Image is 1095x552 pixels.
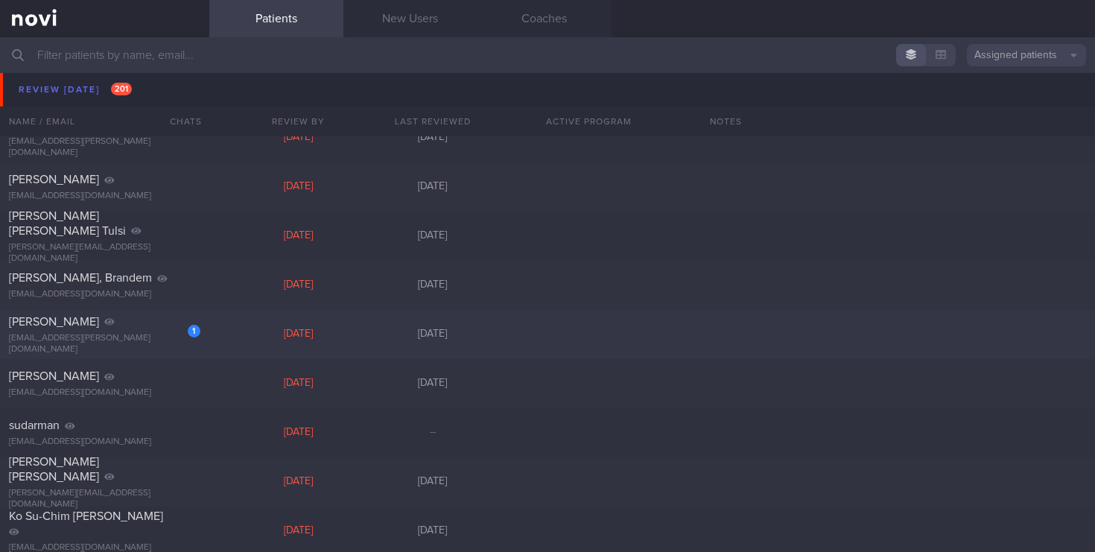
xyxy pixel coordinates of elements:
div: [DATE] [232,82,366,95]
div: [EMAIL_ADDRESS][DOMAIN_NAME] [9,191,200,202]
span: [PERSON_NAME] [PERSON_NAME] Tulsi [9,210,126,237]
div: [DATE] [366,279,500,292]
div: [EMAIL_ADDRESS][DOMAIN_NAME] [9,92,200,104]
div: [EMAIL_ADDRESS][DOMAIN_NAME] [9,387,200,399]
span: [PERSON_NAME] [9,370,99,382]
button: Assigned patients [967,44,1086,66]
span: [PERSON_NAME] [PERSON_NAME] [9,456,99,483]
div: [DATE] [232,229,366,243]
div: [EMAIL_ADDRESS][DOMAIN_NAME] [9,289,200,300]
div: – [366,82,500,95]
span: [PERSON_NAME], Brandem [9,272,152,284]
div: [DATE] [232,180,366,194]
div: [DATE] [232,524,366,538]
div: [DATE] [366,524,500,538]
div: [DATE] [232,426,366,440]
div: [PERSON_NAME][EMAIL_ADDRESS][DOMAIN_NAME] [9,242,200,264]
span: [PERSON_NAME] [9,75,99,87]
span: sudarman [9,419,60,431]
div: [DATE] [232,279,366,292]
span: Ko Su-Chim [PERSON_NAME] [9,510,163,522]
div: – [366,426,500,440]
div: [DATE] [232,328,366,341]
span: [PERSON_NAME] [9,174,99,185]
div: [DATE] [366,377,500,390]
div: [DATE] [232,475,366,489]
div: [EMAIL_ADDRESS][PERSON_NAME][DOMAIN_NAME] [9,333,200,355]
div: [DATE] [366,131,500,145]
span: [PERSON_NAME] [9,316,99,328]
div: [DATE] [366,180,500,194]
div: [DATE] [232,377,366,390]
div: [DATE] [366,229,500,243]
span: [PERSON_NAME] [9,119,99,131]
div: [PERSON_NAME][EMAIL_ADDRESS][DOMAIN_NAME] [9,488,200,510]
div: [DATE] [366,328,500,341]
div: [DATE] [232,131,366,145]
div: [DATE] [366,475,500,489]
div: [EMAIL_ADDRESS][PERSON_NAME][DOMAIN_NAME] [9,136,200,159]
div: 1 [188,325,200,337]
div: [EMAIL_ADDRESS][DOMAIN_NAME] [9,437,200,448]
